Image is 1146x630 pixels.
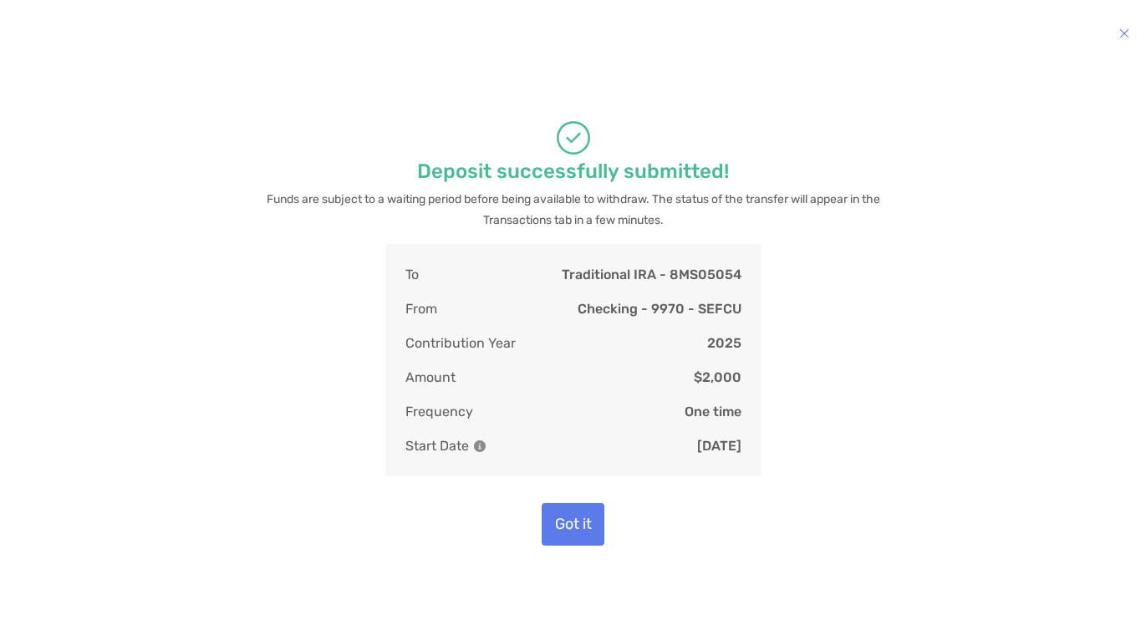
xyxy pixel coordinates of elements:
[405,298,437,319] p: From
[474,440,486,452] img: Information Icon
[405,367,456,388] p: Amount
[405,333,516,353] p: Contribution Year
[405,401,473,422] p: Frequency
[578,298,741,319] p: Checking - 9970 - SEFCU
[542,503,604,546] button: Got it
[697,435,741,456] p: [DATE]
[260,189,887,231] p: Funds are subject to a waiting period before being available to withdraw. The status of the trans...
[417,161,729,182] p: Deposit successfully submitted!
[685,401,741,422] p: One time
[694,367,741,388] p: $2,000
[405,435,486,456] p: Start Date
[405,264,419,285] p: To
[707,333,741,353] p: 2025
[562,264,741,285] p: Traditional IRA - 8MS05054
